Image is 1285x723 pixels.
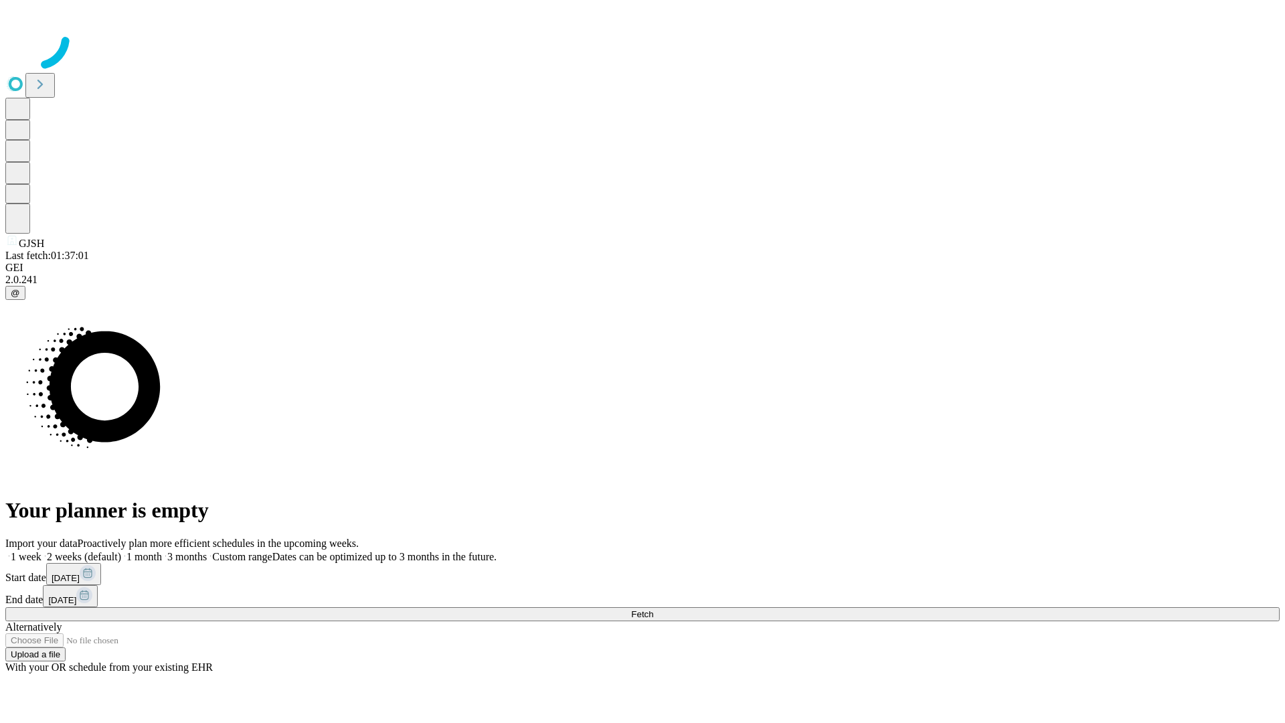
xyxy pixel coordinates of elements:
[5,262,1280,274] div: GEI
[5,621,62,633] span: Alternatively
[19,238,44,249] span: GJSH
[212,551,272,562] span: Custom range
[5,250,89,261] span: Last fetch: 01:37:01
[52,573,80,583] span: [DATE]
[11,288,20,298] span: @
[11,551,41,562] span: 1 week
[5,585,1280,607] div: End date
[5,274,1280,286] div: 2.0.241
[5,607,1280,621] button: Fetch
[5,498,1280,523] h1: Your planner is empty
[167,551,207,562] span: 3 months
[43,585,98,607] button: [DATE]
[126,551,162,562] span: 1 month
[631,609,653,619] span: Fetch
[5,563,1280,585] div: Start date
[5,538,78,549] span: Import your data
[78,538,359,549] span: Proactively plan more efficient schedules in the upcoming weeks.
[46,563,101,585] button: [DATE]
[5,661,213,673] span: With your OR schedule from your existing EHR
[48,595,76,605] span: [DATE]
[272,551,497,562] span: Dates can be optimized up to 3 months in the future.
[47,551,121,562] span: 2 weeks (default)
[5,286,25,300] button: @
[5,647,66,661] button: Upload a file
